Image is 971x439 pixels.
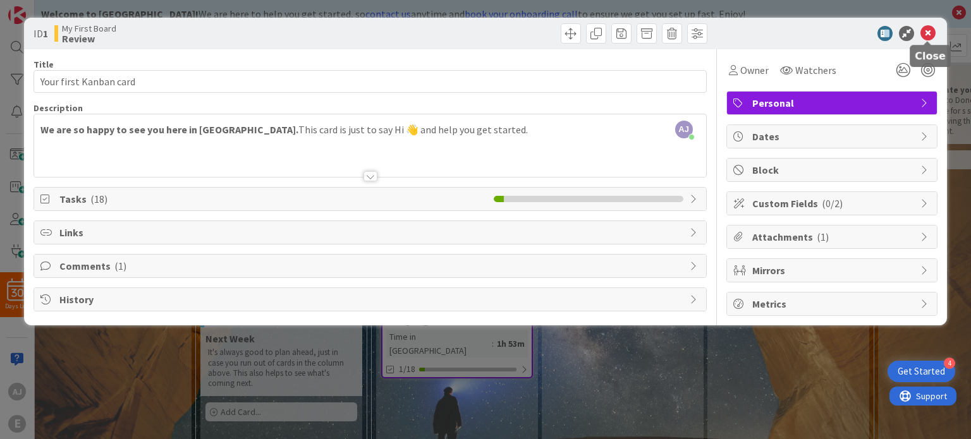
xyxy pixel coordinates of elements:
[752,229,914,244] span: Attachments
[34,102,83,114] span: Description
[915,50,946,62] h5: Close
[944,358,955,369] div: 4
[752,196,914,211] span: Custom Fields
[752,162,914,177] span: Block
[817,231,829,243] span: ( 1 )
[34,59,54,70] label: Title
[34,26,48,41] span: ID
[795,63,836,78] span: Watchers
[898,365,945,378] div: Get Started
[40,123,699,137] p: This card is just to say Hi 👋 and help you get started.
[740,63,769,78] span: Owner
[59,292,683,307] span: History
[59,258,683,274] span: Comments
[62,23,116,33] span: My First Board
[752,129,914,144] span: Dates
[675,121,693,138] span: AJ
[888,361,955,382] div: Open Get Started checklist, remaining modules: 4
[40,123,298,136] strong: We are so happy to see you here in [GEOGRAPHIC_DATA].
[62,33,116,44] b: Review
[822,197,843,210] span: ( 0/2 )
[752,296,914,311] span: Metrics
[34,70,706,93] input: type card name here...
[59,225,683,240] span: Links
[27,2,58,17] span: Support
[43,27,48,40] b: 1
[752,263,914,278] span: Mirrors
[59,191,487,207] span: Tasks
[114,260,126,272] span: ( 1 )
[752,95,914,111] span: Personal
[90,193,107,205] span: ( 18 )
